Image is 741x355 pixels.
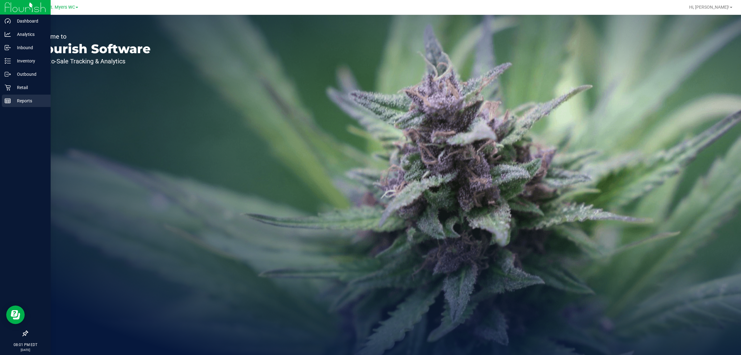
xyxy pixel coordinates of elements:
[689,5,729,10] span: Hi, [PERSON_NAME]!
[11,31,48,38] p: Analytics
[5,71,11,77] inline-svg: Outbound
[48,5,75,10] span: Ft. Myers WC
[11,84,48,91] p: Retail
[11,97,48,105] p: Reports
[11,57,48,65] p: Inventory
[11,44,48,51] p: Inbound
[33,43,151,55] p: Flourish Software
[33,58,151,64] p: Seed-to-Sale Tracking & Analytics
[5,31,11,37] inline-svg: Analytics
[5,45,11,51] inline-svg: Inbound
[5,84,11,91] inline-svg: Retail
[5,18,11,24] inline-svg: Dashboard
[33,33,151,40] p: Welcome to
[11,17,48,25] p: Dashboard
[11,71,48,78] p: Outbound
[3,348,48,352] p: [DATE]
[5,98,11,104] inline-svg: Reports
[6,306,25,324] iframe: Resource center
[3,342,48,348] p: 08:01 PM EDT
[5,58,11,64] inline-svg: Inventory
